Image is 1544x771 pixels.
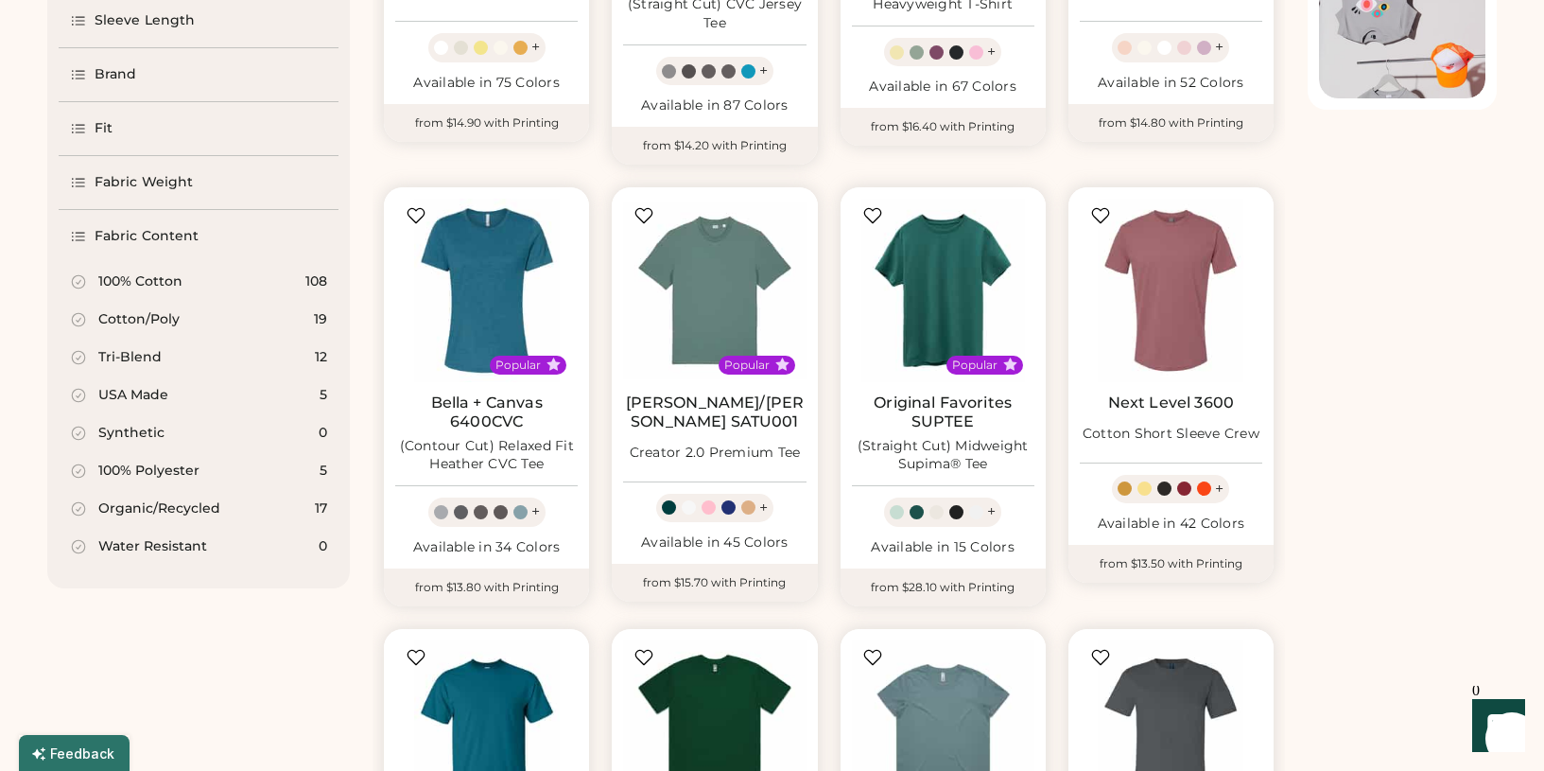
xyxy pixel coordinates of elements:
[759,61,768,81] div: +
[315,499,327,518] div: 17
[98,272,182,291] div: 100% Cotton
[1080,74,1262,93] div: Available in 52 Colors
[395,437,578,475] div: (Contour Cut) Relaxed Fit Heather CVC Tee
[775,358,789,372] button: Popular Style
[852,437,1034,475] div: (Straight Cut) Midweight Supima® Tee
[395,199,578,381] img: BELLA + CANVAS 6400CVC (Contour Cut) Relaxed Fit Heather CVC Tee
[305,272,327,291] div: 108
[1083,425,1259,444] div: Cotton Short Sleeve Crew
[623,534,806,552] div: Available in 45 Colors
[98,499,220,518] div: Organic/Recycled
[1454,686,1535,767] iframe: Front Chat
[1080,515,1262,534] div: Available in 42 Colors
[852,394,1034,431] a: Original Favorites SUPTEE
[384,104,589,142] div: from $14.90 with Printing
[384,569,589,606] div: from $13.80 with Printing
[612,564,817,602] div: from $15.70 with Printing
[546,358,561,372] button: Popular Style
[1108,394,1234,412] a: Next Level 3600
[952,358,998,373] div: Popular
[95,173,193,192] div: Fabric Weight
[98,462,200,481] div: 100% Polyester
[314,310,327,329] div: 19
[98,537,207,556] div: Water Resistant
[95,65,137,84] div: Brand
[320,462,327,481] div: 5
[612,127,817,165] div: from $14.20 with Printing
[1215,479,1223,499] div: +
[852,538,1034,557] div: Available in 15 Colors
[320,386,327,405] div: 5
[841,108,1046,146] div: from $16.40 with Printing
[395,394,578,431] a: Bella + Canvas 6400CVC
[319,537,327,556] div: 0
[841,569,1046,606] div: from $28.10 with Printing
[623,96,806,115] div: Available in 87 Colors
[1068,545,1274,583] div: from $13.50 with Printing
[495,358,541,373] div: Popular
[95,11,195,30] div: Sleeve Length
[852,199,1034,381] img: Original Favorites SUPTEE (Straight Cut) Midweight Supima® Tee
[623,394,806,431] a: [PERSON_NAME]/[PERSON_NAME] SATU001
[531,37,540,58] div: +
[98,348,162,367] div: Tri-Blend
[531,501,540,522] div: +
[630,444,801,463] div: Creator 2.0 Premium Tee
[98,424,165,443] div: Synthetic
[98,386,168,405] div: USA Made
[98,310,180,329] div: Cotton/Poly
[95,227,199,246] div: Fabric Content
[95,119,113,138] div: Fit
[987,42,996,62] div: +
[987,501,996,522] div: +
[319,424,327,443] div: 0
[1003,358,1017,372] button: Popular Style
[852,78,1034,96] div: Available in 67 Colors
[395,538,578,557] div: Available in 34 Colors
[724,358,770,373] div: Popular
[1215,37,1223,58] div: +
[395,74,578,93] div: Available in 75 Colors
[315,348,327,367] div: 12
[1080,199,1262,381] img: Next Level 3600 Cotton Short Sleeve Crew
[1068,104,1274,142] div: from $14.80 with Printing
[623,199,806,381] img: Stanley/Stella SATU001 Creator 2.0 Premium Tee
[759,498,768,518] div: +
